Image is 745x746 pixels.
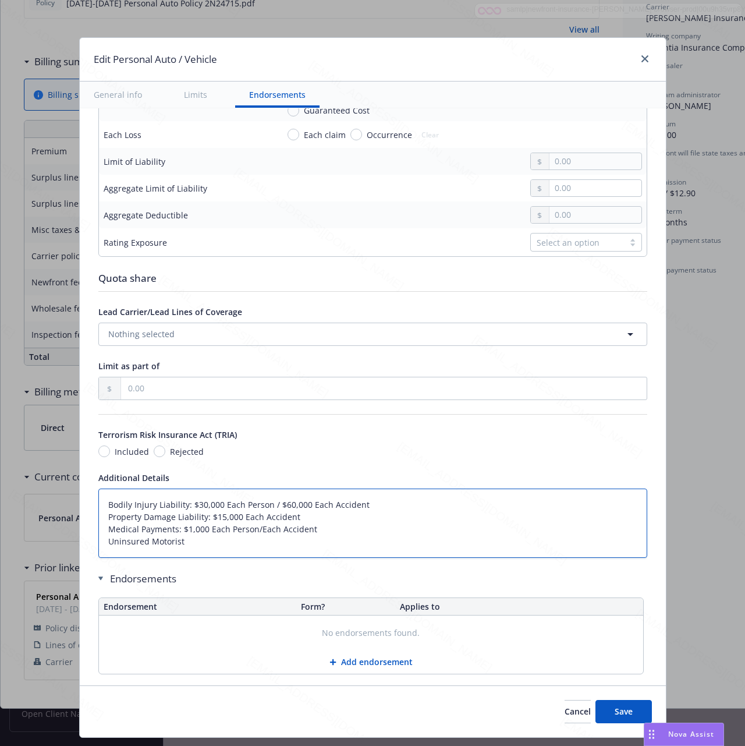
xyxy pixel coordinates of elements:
input: Occurrence [350,129,362,140]
input: Guaranteed Cost [288,105,299,116]
button: Limits [170,82,221,108]
textarea: Bodily Injury Liability: $30,000 Each Person / $60,000 Each Accident Property Damage Liability: $... [98,489,647,558]
span: Included [115,446,149,458]
input: Included [98,446,110,457]
input: Rejected [154,446,165,457]
button: Save [595,700,652,723]
input: 0.00 [121,377,647,399]
button: General info [80,82,156,108]
span: Each claim [304,129,346,141]
span: Limit as part of [98,360,159,372]
div: Endorsements [98,572,644,586]
span: Guaranteed Cost [304,104,370,116]
input: 0.00 [549,180,641,196]
h1: Edit Personal Auto / Vehicle [94,52,217,67]
div: Each Loss [104,129,141,141]
span: Nothing selected [108,328,175,340]
button: Endorsements [235,82,320,108]
button: Add endorsement [99,650,643,674]
input: 0.00 [549,207,641,223]
span: Additional Details [98,472,169,483]
span: Terrorism Risk Insurance Act (TRIA) [98,429,237,440]
div: Aggregate Limit of Liability [104,182,207,195]
button: Nova Assist [644,723,724,746]
input: Each claim [288,129,299,140]
div: Limit of Liability [104,155,165,168]
span: Occurrence [367,129,412,141]
div: Drag to move [644,723,659,745]
span: Save [615,706,633,717]
span: Cancel [565,706,591,717]
th: Endorsement [99,598,297,616]
span: No endorsements found. [322,627,420,639]
div: Quota share [98,271,647,286]
span: Rejected [170,446,204,458]
div: Aggregate Deductible [104,209,188,221]
span: Nova Assist [668,729,714,739]
button: Cancel [565,700,591,723]
div: Select an option [537,236,618,249]
th: Applies to [395,598,643,616]
input: 0.00 [549,153,641,169]
div: Rating Exposure [104,236,167,249]
th: Form? [296,598,395,616]
span: Lead Carrier/Lead Lines of Coverage [98,306,242,317]
button: Nothing selected [98,323,647,346]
